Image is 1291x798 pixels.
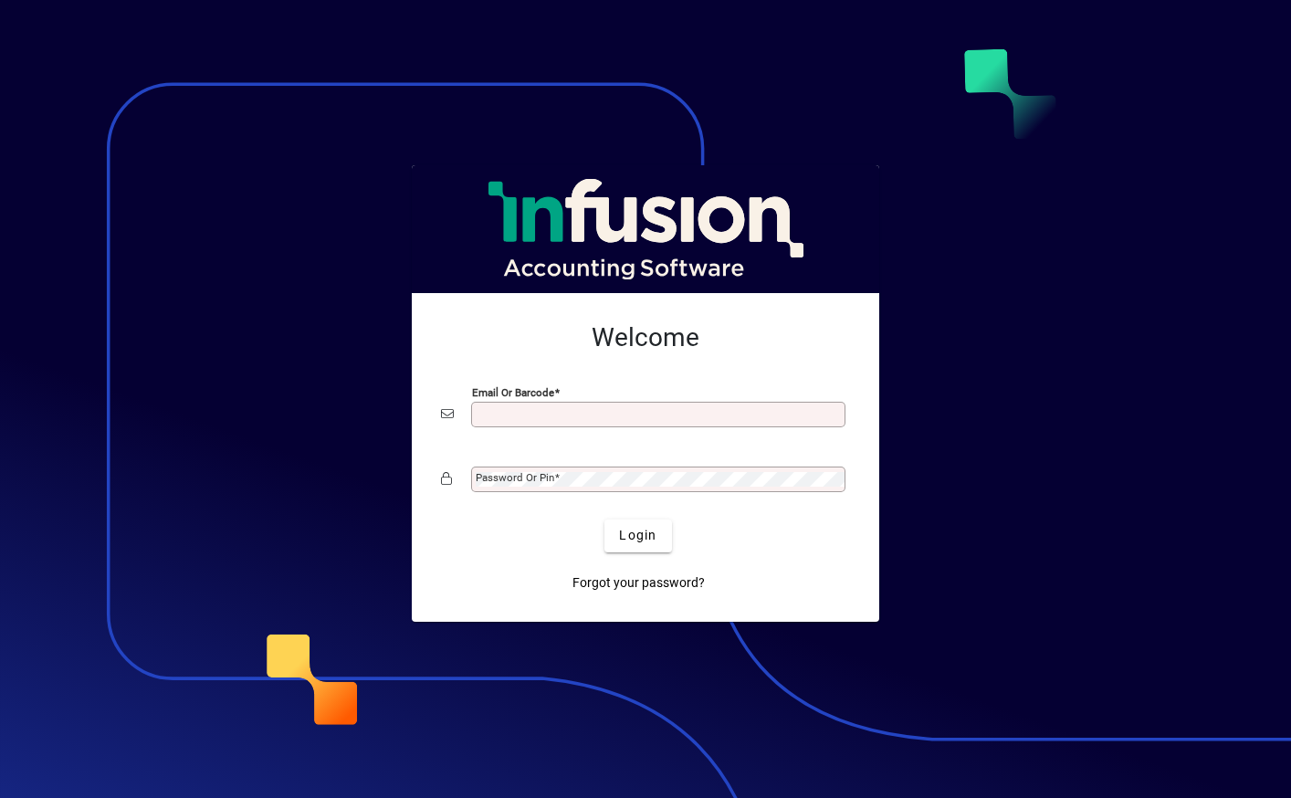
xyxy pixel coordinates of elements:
mat-label: Password or Pin [476,471,554,484]
mat-label: Email or Barcode [472,385,554,398]
h2: Welcome [441,322,850,353]
span: Forgot your password? [572,573,705,593]
button: Login [604,520,671,552]
span: Login [619,526,656,545]
a: Forgot your password? [565,567,712,600]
